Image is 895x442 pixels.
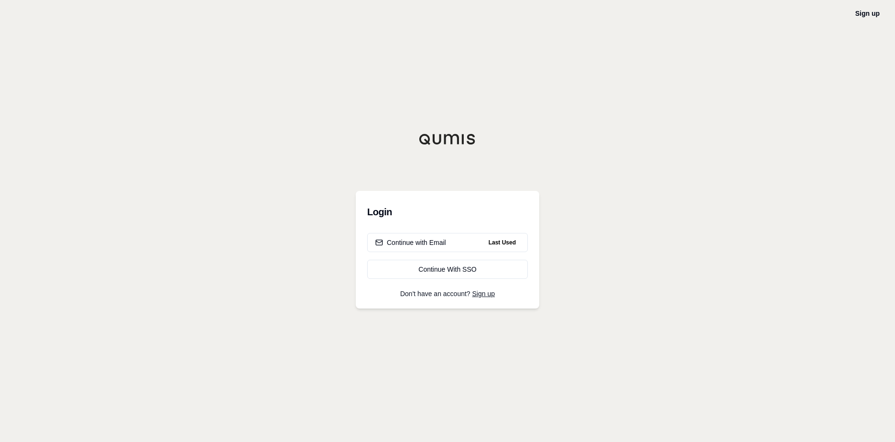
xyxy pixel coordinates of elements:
[855,10,880,17] a: Sign up
[375,265,520,274] div: Continue With SSO
[367,233,528,252] button: Continue with EmailLast Used
[367,260,528,279] a: Continue With SSO
[375,238,446,247] div: Continue with Email
[419,133,476,145] img: Qumis
[367,202,528,221] h3: Login
[485,237,520,248] span: Last Used
[367,290,528,297] p: Don't have an account?
[472,290,495,298] a: Sign up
